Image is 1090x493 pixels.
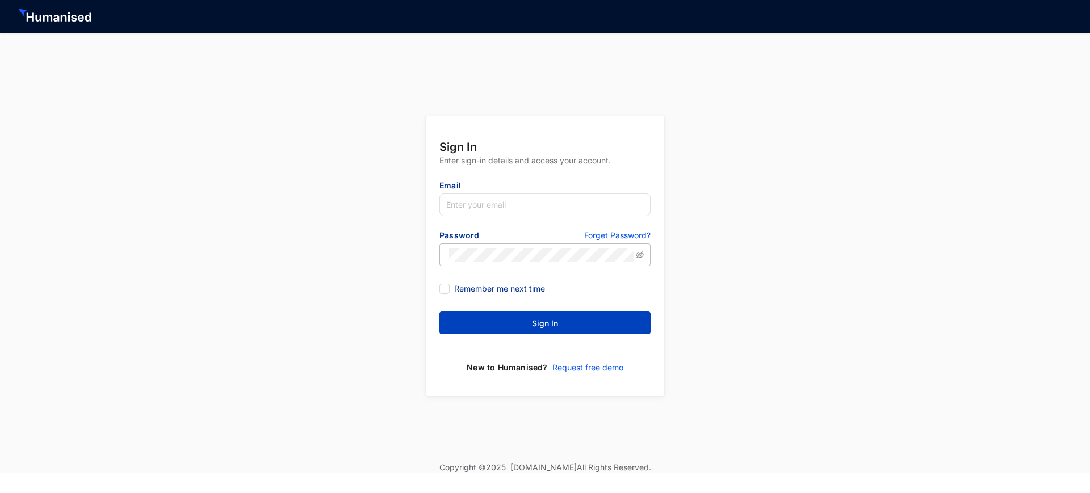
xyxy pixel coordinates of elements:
[439,180,651,193] p: Email
[18,9,94,24] img: HeaderHumanisedNameIcon.51e74e20af0cdc04d39a069d6394d6d9.svg
[439,139,651,155] p: Sign In
[548,362,623,373] a: Request free demo
[467,362,547,373] p: New to Humanised?
[584,230,651,243] a: Forget Password?
[439,230,545,243] p: Password
[439,155,651,180] p: Enter sign-in details and access your account.
[439,311,651,334] button: Sign In
[439,193,651,216] input: Enter your email
[439,462,651,473] p: Copyright © 2025 All Rights Reserved.
[532,318,558,329] span: Sign In
[636,251,644,259] span: eye-invisible
[450,283,550,295] span: Remember me next time
[510,462,577,472] a: [DOMAIN_NAME]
